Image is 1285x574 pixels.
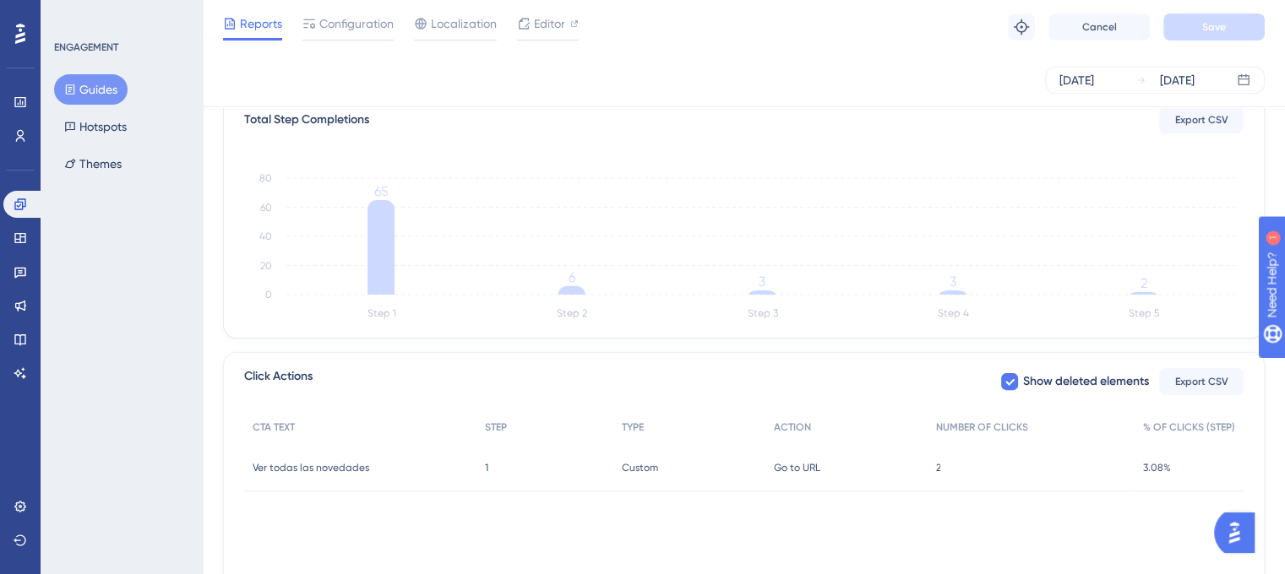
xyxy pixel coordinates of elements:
[622,461,658,474] span: Custom
[260,260,272,272] tspan: 20
[260,202,272,214] tspan: 60
[374,183,389,199] tspan: 65
[774,420,811,434] span: ACTION
[935,461,940,474] span: 2
[938,307,969,319] tspan: Step 4
[1143,461,1171,474] span: 3.08%
[1140,275,1146,291] tspan: 2
[1175,113,1228,127] span: Export CSV
[1159,106,1244,133] button: Export CSV
[253,461,369,474] span: Ver todas las novedades
[1175,375,1228,388] span: Export CSV
[935,420,1027,434] span: NUMBER OF CLICKS
[1163,14,1265,41] button: Save
[240,14,282,34] span: Reports
[1129,307,1159,319] tspan: Step 5
[1082,20,1117,34] span: Cancel
[253,420,295,434] span: CTA TEXT
[431,14,497,34] span: Localization
[1160,70,1195,90] div: [DATE]
[759,273,765,290] tspan: 3
[1159,368,1244,395] button: Export CSV
[259,230,272,242] tspan: 40
[54,74,128,105] button: Guides
[1202,20,1226,34] span: Save
[1143,420,1235,434] span: % OF CLICKS (STEP)
[485,420,507,434] span: STEP
[244,110,369,130] div: Total Step Completions
[1214,507,1265,558] iframe: UserGuiding AI Assistant Launcher
[748,307,778,319] tspan: Step 3
[557,307,587,319] tspan: Step 2
[1023,371,1149,392] span: Show deleted elements
[244,366,313,397] span: Click Actions
[534,14,565,34] span: Editor
[622,420,644,434] span: TYPE
[54,149,132,179] button: Themes
[40,4,106,24] span: Need Help?
[319,14,394,34] span: Configuration
[265,289,272,301] tspan: 0
[368,307,396,319] tspan: Step 1
[1048,14,1150,41] button: Cancel
[54,111,137,142] button: Hotspots
[1059,70,1094,90] div: [DATE]
[117,8,123,22] div: 1
[54,41,118,54] div: ENGAGEMENT
[485,461,488,474] span: 1
[774,461,820,474] span: Go to URL
[569,269,575,285] tspan: 6
[259,172,272,184] tspan: 80
[950,273,956,290] tspan: 3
